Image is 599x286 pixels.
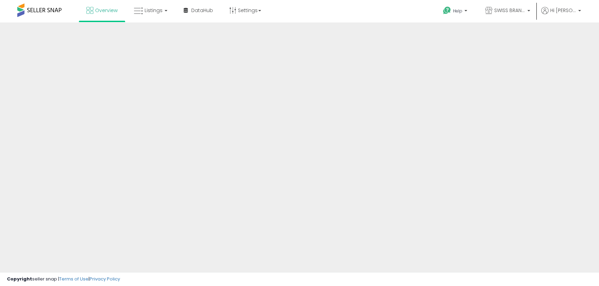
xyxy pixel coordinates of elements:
[191,7,213,14] span: DataHub
[453,8,462,14] span: Help
[95,7,118,14] span: Overview
[541,7,581,22] a: Hi [PERSON_NAME]
[90,276,120,282] a: Privacy Policy
[550,7,576,14] span: Hi [PERSON_NAME]
[443,6,451,15] i: Get Help
[7,276,32,282] strong: Copyright
[59,276,89,282] a: Terms of Use
[145,7,163,14] span: Listings
[494,7,525,14] span: SWISS BRANDS INC
[437,1,474,22] a: Help
[7,276,120,283] div: seller snap | |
